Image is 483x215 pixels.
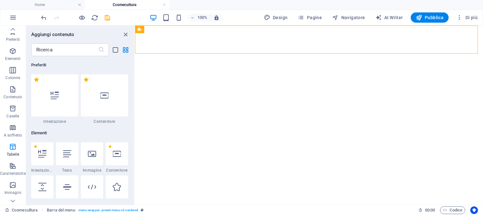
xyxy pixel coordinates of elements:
[81,142,103,173] div: Immagine
[6,37,20,42] p: Preferiti
[4,190,21,195] p: Immagini
[295,12,324,23] button: Pagine
[122,46,129,54] button: grid-view
[85,1,169,8] h4: Ccomecultura
[108,145,112,148] span: Rimuovi dai preferiti
[83,77,89,82] span: Rimuovi dai preferiti
[6,114,19,119] p: Caselle
[5,75,20,80] p: Colonne
[418,206,435,214] h6: Tempo sessione
[34,145,37,148] span: Rimuovi dai preferiti
[332,14,365,21] span: Navigatore
[375,14,403,21] span: AI Writer
[4,94,22,100] p: Contenuto
[425,206,435,214] span: 00 00
[103,14,111,21] button: save
[106,142,128,173] div: Contenitore
[47,206,75,214] span: Fai clic per selezionare. Doppio clic per modificare
[298,14,322,21] span: Pagine
[264,14,288,21] span: Design
[56,142,78,173] div: Testo
[106,168,128,173] span: Contenitore
[470,206,478,214] button: Usercentrics
[4,133,22,138] p: A soffietto
[373,12,406,23] button: AI Writer
[40,14,47,21] i: Annulla: Elimina elementi (Ctrl+Z)
[440,206,465,214] button: Codice
[416,14,444,21] span: Pubblica
[141,208,144,212] i: Questo elemento è un preset personalizzabile
[34,77,39,82] span: Rimuovi dai preferiti
[188,14,210,21] button: 100%
[456,14,478,21] span: Di più
[81,119,128,124] span: Contenitore
[91,14,98,21] button: reload
[31,61,128,69] h6: Preferiti
[56,168,78,173] span: Testo
[40,14,47,21] button: undo
[7,152,19,157] p: Tabelle
[78,206,139,214] span: . menu-wrapper .preset-menu-v2-centered
[430,208,430,212] span: :
[197,14,207,21] h6: 100%
[122,31,129,38] button: close panel
[31,168,53,173] span: Intestazione
[5,56,20,61] p: Elementi
[31,74,78,124] div: Intestazione
[111,46,119,54] button: list-view
[411,12,449,23] button: Pubblica
[31,31,75,38] h6: Aggiungi contenuto
[31,119,78,124] span: Intestazione
[31,43,98,56] input: Ricerca
[81,74,128,124] div: Contenitore
[454,12,480,23] button: Di più
[81,168,103,173] span: Immagine
[31,129,128,137] h6: Elementi
[31,142,53,173] div: Intestazione
[5,206,38,214] a: Fai clic per annullare la selezione. Doppio clic per aprire le pagine
[443,206,462,214] span: Codice
[261,12,290,23] button: Design
[47,206,144,214] nav: breadcrumb
[330,12,367,23] button: Navigatore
